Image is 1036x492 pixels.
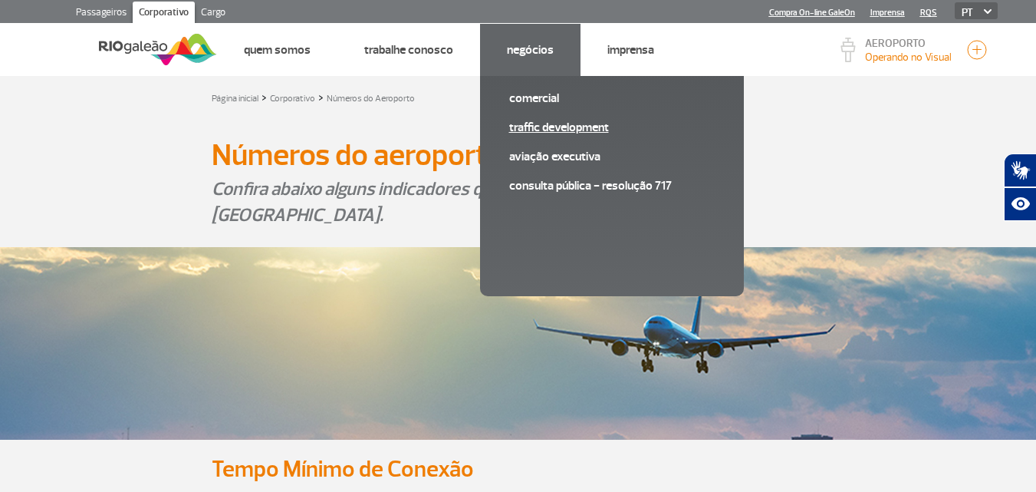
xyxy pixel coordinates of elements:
a: Compra On-line GaleOn [769,8,855,18]
a: RQS [920,8,937,18]
div: Plugin de acessibilidade da Hand Talk. [1004,154,1036,221]
a: Imprensa [870,8,905,18]
a: Números do Aeroporto [327,93,415,104]
p: Confira abaixo alguns indicadores que demonstram a grandeza do [GEOGRAPHIC_DATA]. [212,176,825,228]
a: Trabalhe Conosco [364,42,453,58]
h2: Tempo Mínimo de Conexão [212,455,825,484]
a: > [318,88,324,106]
a: Negócios [507,42,554,58]
a: Traffic Development [509,119,715,136]
p: Visibilidade de 10000m [865,49,952,65]
button: Abrir tradutor de língua de sinais. [1004,154,1036,187]
a: Aviação Executiva [509,148,715,165]
a: Comercial [509,90,715,107]
a: Consulta pública - Resolução 717 [509,177,715,194]
a: Quem Somos [244,42,311,58]
a: Corporativo [270,93,315,104]
a: Página inicial [212,93,258,104]
p: AEROPORTO [865,38,952,49]
a: Corporativo [133,2,195,26]
a: Imprensa [607,42,654,58]
h1: Números do aeroporto [212,142,825,168]
button: Abrir recursos assistivos. [1004,187,1036,221]
a: > [261,88,267,106]
a: Cargo [195,2,232,26]
a: Passageiros [70,2,133,26]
